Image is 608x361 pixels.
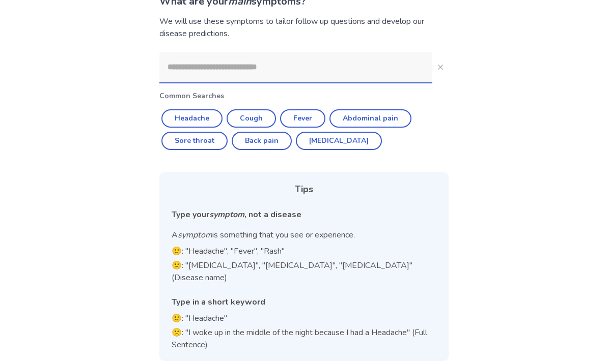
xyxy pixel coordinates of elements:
[232,132,292,150] button: Back pain
[161,109,223,128] button: Headache
[329,109,411,128] button: Abdominal pain
[296,132,382,150] button: [MEDICAL_DATA]
[159,52,432,82] input: Close
[159,91,449,101] p: Common Searches
[172,296,436,308] div: Type in a short keyword
[159,15,449,40] div: We will use these symptoms to tailor follow up questions and develop our disease predictions.
[432,59,449,75] button: Close
[172,245,436,257] p: 🙂: "Headache", "Fever", "Rash"
[178,229,212,240] i: symptom
[280,109,325,128] button: Fever
[172,229,436,241] p: A is something that you see or experience.
[172,259,436,284] p: 🙁: "[MEDICAL_DATA]", "[MEDICAL_DATA]", "[MEDICAL_DATA]" (Disease name)
[209,209,244,220] i: symptom
[172,312,436,324] p: 🙂: "Headache"
[161,132,228,150] button: Sore throat
[172,183,436,196] div: Tips
[172,208,436,221] div: Type your , not a disease
[227,109,276,128] button: Cough
[172,326,436,351] p: 🙁: "I woke up in the middle of the night because I had a Headache" (Full Sentence)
